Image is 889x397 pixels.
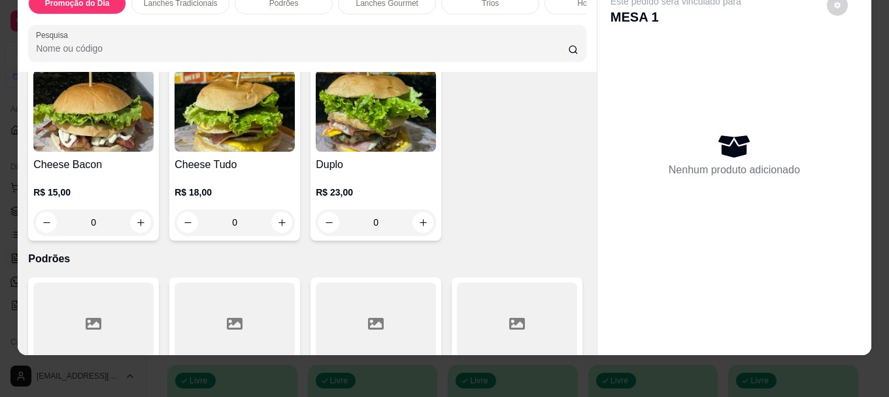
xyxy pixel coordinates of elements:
[28,251,586,267] p: Podrões
[175,186,295,199] p: R$ 18,00
[36,42,568,55] input: Pesquisa
[175,157,295,173] h4: Cheese Tudo
[33,186,154,199] p: R$ 15,00
[36,29,73,41] label: Pesquisa
[316,157,436,173] h4: Duplo
[316,70,436,152] img: product-image
[33,70,154,152] img: product-image
[33,157,154,173] h4: Cheese Bacon
[316,186,436,199] p: R$ 23,00
[175,70,295,152] img: product-image
[611,8,741,26] p: MESA 1
[669,162,800,178] p: Nenhum produto adicionado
